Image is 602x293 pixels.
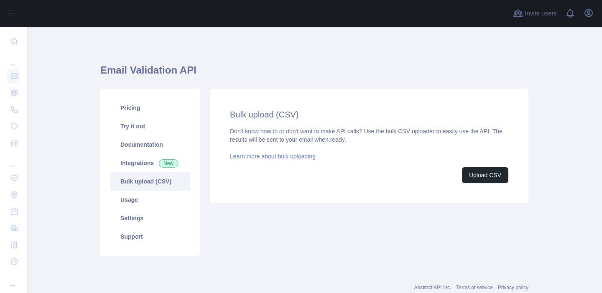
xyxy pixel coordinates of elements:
a: Documentation [110,135,190,154]
h2: Bulk upload (CSV) [230,109,508,120]
div: Don't know how to or don't want to make API calls? Use the bulk CSV uploader to easily use the AP... [230,127,508,183]
div: ... [7,50,20,67]
a: Terms of service [456,285,492,290]
a: Integrations New [110,154,190,172]
span: New [159,159,178,168]
div: ... [7,152,20,169]
a: Learn more about bulk uploading [230,153,316,160]
a: Privacy policy [498,285,528,290]
a: Bulk upload (CSV) [110,172,190,191]
div: ... [7,271,20,288]
a: Settings [110,209,190,227]
a: Pricing [110,99,190,117]
a: Try it out [110,117,190,135]
a: Usage [110,191,190,209]
button: Invite users [511,7,559,20]
button: Upload CSV [462,167,508,183]
a: Abstract API Inc. [414,285,451,290]
span: Invite users [525,9,557,18]
h1: Email Validation API [100,64,528,84]
a: Support [110,227,190,246]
